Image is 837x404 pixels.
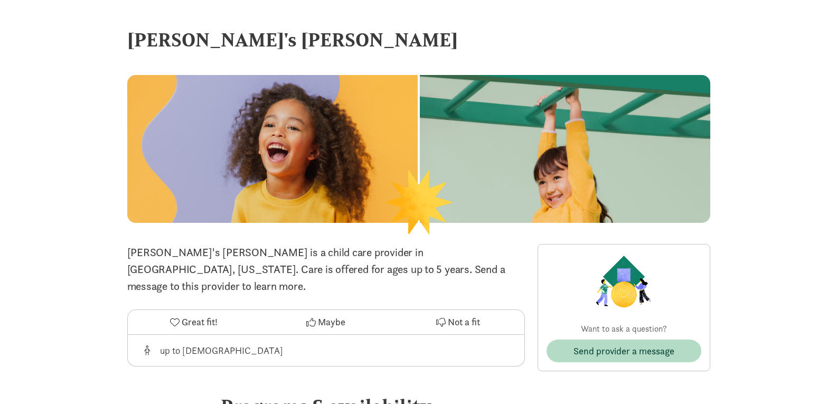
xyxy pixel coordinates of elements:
[593,253,654,310] img: Provider logo
[128,310,260,334] button: Great fit!
[127,25,710,54] div: [PERSON_NAME]'s [PERSON_NAME]
[392,310,524,334] button: Not a fit
[318,315,345,329] span: Maybe
[140,343,326,358] div: Age range for children that this provider cares for
[573,344,674,358] span: Send provider a message
[448,315,480,329] span: Not a fit
[547,323,701,335] p: Want to ask a question?
[127,244,525,295] p: [PERSON_NAME]'s [PERSON_NAME] is a child care provider in [GEOGRAPHIC_DATA], [US_STATE]. Care is ...
[160,343,283,358] div: up to [DEMOGRAPHIC_DATA]
[547,340,701,362] button: Send provider a message
[260,310,392,334] button: Maybe
[182,315,218,329] span: Great fit!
